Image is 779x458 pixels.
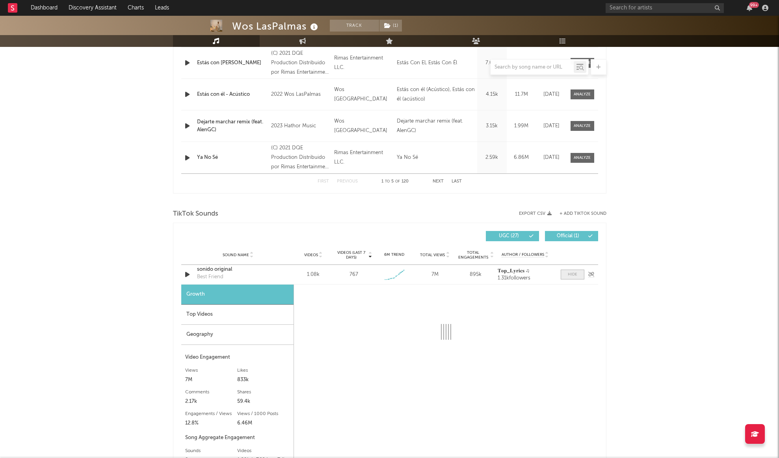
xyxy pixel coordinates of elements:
[749,2,759,8] div: 99 +
[479,91,505,99] div: 4.15k
[271,90,330,99] div: 2022 Wos LasPalmas
[491,64,574,71] input: Search by song name or URL
[538,154,565,162] div: [DATE]
[334,85,393,104] div: Wos [GEOGRAPHIC_DATA]
[538,122,565,130] div: [DATE]
[318,179,329,184] button: First
[304,253,318,257] span: Videos
[452,179,462,184] button: Last
[223,253,249,257] span: Sound Name
[185,353,290,362] div: Video Engagement
[237,366,290,375] div: Likes
[181,325,294,345] div: Geography
[197,118,268,134] a: Dejarte marchar remix (feat. AlenGC)
[185,366,238,375] div: Views
[197,154,268,162] a: Ya No Sé
[519,211,552,216] button: Export CSV
[185,409,238,419] div: Engagements / Views
[237,397,290,406] div: 59.4k
[397,117,475,136] div: Dejarte marchar remix (feat. AlenGC)
[509,154,534,162] div: 6.86M
[374,177,417,186] div: 1 5 120
[433,179,444,184] button: Next
[237,419,290,428] div: 6.46M
[498,268,530,274] strong: 𝐓𝐨𝐩_𝐋𝐲𝐫𝐢𝐜𝐬 ♫
[185,397,238,406] div: 2.17k
[509,91,534,99] div: 11.7M
[379,20,402,32] span: ( 1 )
[379,20,402,32] button: (1)
[552,212,606,216] button: + Add TikTok Sound
[545,231,598,241] button: Official(1)
[486,231,539,241] button: UGC(27)
[416,271,453,279] div: 7M
[185,419,238,428] div: 12.8%
[237,446,290,456] div: Videos
[237,409,290,419] div: Views / 1000 Posts
[457,250,489,260] span: Total Engagements
[509,122,534,130] div: 1.99M
[271,121,330,131] div: 2023 Hathor Music
[397,153,418,162] div: Ya No Sé
[197,91,268,99] a: Estás con él - Acústico
[173,209,218,219] span: TikTok Sounds
[498,268,552,274] a: 𝐓𝐨𝐩_𝐋𝐲𝐫𝐢𝐜𝐬 ♫
[185,433,290,443] div: Song Aggregate Engagement
[334,148,393,167] div: Rimas Entertainment LLC.
[295,271,332,279] div: 1.08k
[538,91,565,99] div: [DATE]
[337,179,358,184] button: Previous
[491,234,527,238] span: UGC ( 27 )
[560,212,606,216] button: + Add TikTok Sound
[385,180,390,183] span: to
[185,375,238,385] div: 7M
[457,271,494,279] div: 895k
[181,285,294,305] div: Growth
[181,305,294,325] div: Top Videos
[397,58,457,68] div: Estás Con El, Estás Con Él
[747,5,752,11] button: 99+
[335,250,367,260] span: Videos (last 7 days)
[197,273,223,281] div: Best Friend
[502,252,544,257] span: Author / Followers
[420,253,445,257] span: Total Views
[237,375,290,385] div: 833k
[197,266,279,274] a: sonido original
[237,387,290,397] div: Shares
[350,271,358,279] div: 767
[395,180,400,183] span: of
[185,387,238,397] div: Comments
[334,54,393,73] div: Rimas Entertainment LLC.
[271,143,330,172] div: (C) 2021 DQE Production Distribuido por Rimas Entertainment LLC.
[606,3,724,13] input: Search for artists
[550,234,586,238] span: Official ( 1 )
[330,20,379,32] button: Track
[271,49,330,77] div: (C) 2021 DQE Production Distribuido por Rimas Entertainment LLC.
[397,85,475,104] div: Estás con él (Acústico), Estás con él (acústico)
[232,20,320,33] div: Wos LasPalmas
[376,252,413,258] div: 6M Trend
[479,154,505,162] div: 2.59k
[334,117,393,136] div: Wos [GEOGRAPHIC_DATA]
[479,122,505,130] div: 3.15k
[185,446,238,456] div: Sounds
[498,276,552,281] div: 1.31k followers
